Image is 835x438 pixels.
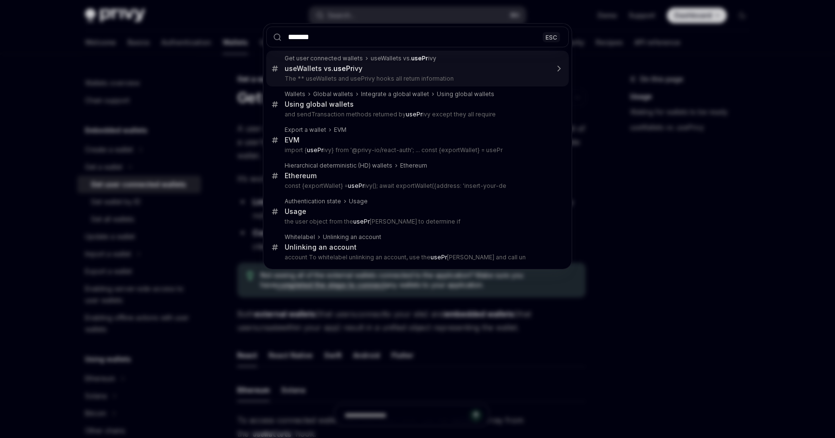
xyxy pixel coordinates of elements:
[406,111,422,118] b: usePr
[285,126,326,134] div: Export a wallet
[285,64,362,73] div: useWallets vs. ivy
[371,55,436,62] div: useWallets vs. ivy
[400,162,427,170] div: Ethereum
[361,90,429,98] div: Integrate a global wallet
[285,218,548,226] p: the user object from the [PERSON_NAME] to determine if
[285,233,315,241] div: Whitelabel
[285,171,317,180] div: Ethereum
[334,126,346,134] div: EVM
[285,111,548,118] p: and sendTransaction methods returned by ivy except they all require
[285,100,354,109] div: Using global wallets
[285,243,357,252] div: Unlinking an account
[437,90,494,98] div: Using global wallets
[543,32,560,42] div: ESC
[349,198,368,205] div: Usage
[431,254,447,261] b: usePr
[285,75,548,83] p: The ** useWallets and usePrivy hooks all return information
[348,182,364,189] b: usePr
[285,254,548,261] p: account To whitelabel unlinking an account, use the [PERSON_NAME] and call un
[285,55,363,62] div: Get user connected wallets
[353,218,370,225] b: usePr
[285,90,305,98] div: Wallets
[285,182,548,190] p: const {exportWallet} = ivy(); await exportWallet({address: 'insert-your-de
[285,136,300,144] div: EVM
[333,64,353,72] b: usePr
[285,198,341,205] div: Authentication state
[411,55,428,62] b: usePr
[313,90,353,98] div: Global wallets
[323,233,381,241] div: Unlinking an account
[285,146,548,154] p: import { ivy} from '@privy-io/react-auth'; ... const {exportWallet} = usePr
[285,207,306,216] div: Usage
[307,146,323,154] b: usePr
[285,162,392,170] div: Hierarchical deterministic (HD) wallets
